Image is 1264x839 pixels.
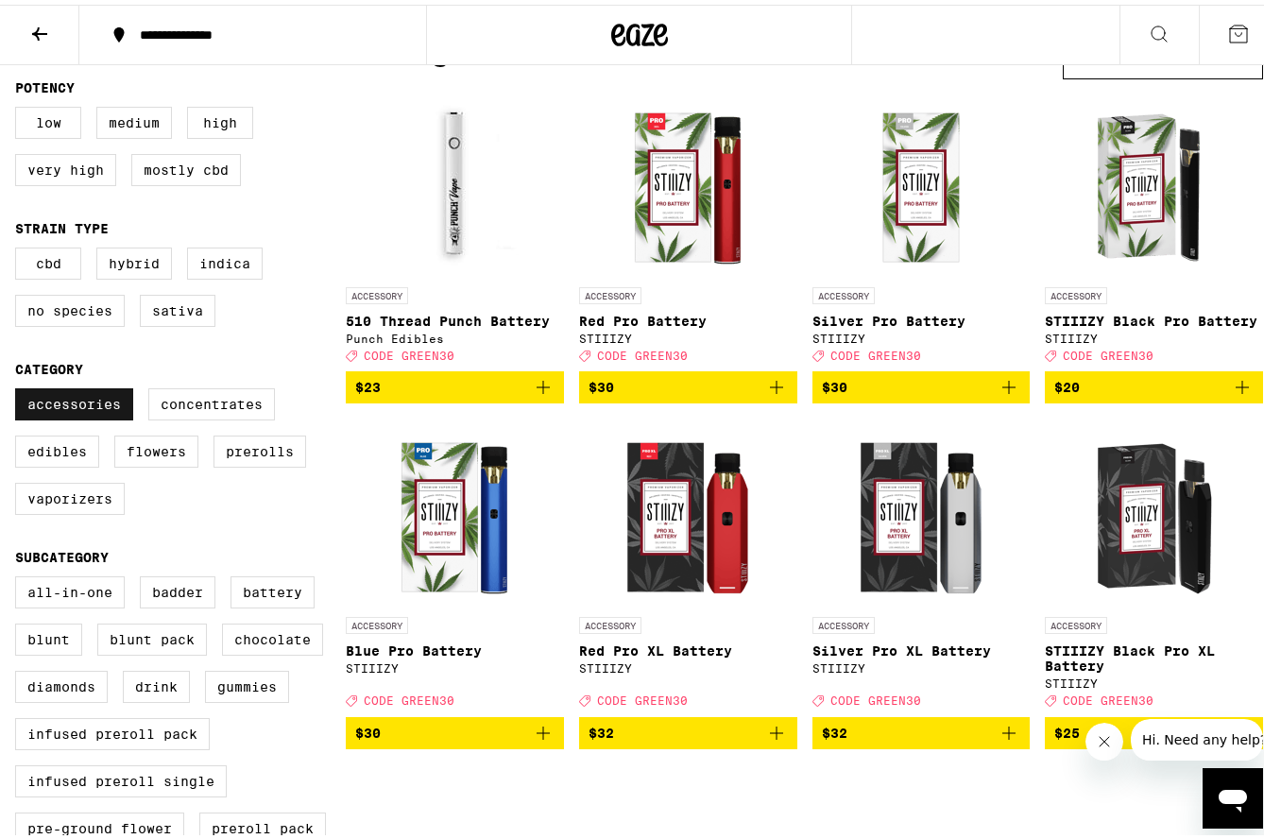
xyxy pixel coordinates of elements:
[97,619,207,651] label: Blunt Pack
[140,572,215,604] label: Badder
[360,84,549,273] img: Punch Edibles - 510 Thread Punch Battery
[579,712,797,745] button: Add to bag
[364,691,454,703] span: CODE GREEN30
[579,283,641,300] p: ACCESSORY
[346,283,408,300] p: ACCESSORY
[187,243,263,275] label: Indica
[579,414,797,711] a: Open page for Red Pro XL Battery from STIIIZY
[114,431,198,463] label: Flowers
[15,572,125,604] label: All-In-One
[15,102,81,134] label: Low
[231,572,315,604] label: Battery
[346,658,564,670] div: STIIIZY
[15,545,109,560] legend: Subcategory
[1045,367,1263,399] button: Add to bag
[812,414,1031,711] a: Open page for Silver Pro XL Battery from STIIIZY
[812,639,1031,654] p: Silver Pro XL Battery
[579,84,797,367] a: Open page for Red Pro Battery from STIIIZY
[131,149,241,181] label: Mostly CBD
[346,639,564,654] p: Blue Pro Battery
[360,414,549,603] img: STIIIZY - Blue Pro Battery
[15,478,125,510] label: Vaporizers
[1085,718,1123,756] iframe: Close message
[812,612,875,629] p: ACCESSORY
[812,658,1031,670] div: STIIIZY
[1063,691,1153,703] span: CODE GREEN30
[15,216,109,231] legend: Strain Type
[187,102,253,134] label: High
[1060,84,1249,273] img: STIIIZY - STIIIZY Black Pro Battery
[589,375,614,390] span: $30
[579,612,641,629] p: ACCESSORY
[579,639,797,654] p: Red Pro XL Battery
[812,367,1031,399] button: Add to bag
[593,414,782,603] img: STIIIZY - Red Pro XL Battery
[346,367,564,399] button: Add to bag
[123,666,190,698] label: Drink
[346,612,408,629] p: ACCESSORY
[346,328,564,340] div: Punch Edibles
[827,84,1016,273] img: STIIIZY - Silver Pro Battery
[579,367,797,399] button: Add to bag
[579,309,797,324] p: Red Pro Battery
[1060,414,1249,603] img: STIIIZY - STIIIZY Black Pro XL Battery
[222,619,323,651] label: Chocolate
[15,619,82,651] label: Blunt
[1131,714,1263,756] iframe: Message from company
[355,375,381,390] span: $23
[15,149,116,181] label: Very High
[1045,309,1263,324] p: STIIIZY Black Pro Battery
[579,658,797,670] div: STIIIZY
[830,345,921,357] span: CODE GREEN30
[597,345,688,357] span: CODE GREEN30
[346,414,564,711] a: Open page for Blue Pro Battery from STIIIZY
[15,76,75,91] legend: Potency
[822,375,847,390] span: $30
[15,666,108,698] label: Diamonds
[140,290,215,322] label: Sativa
[1054,721,1080,736] span: $25
[1203,763,1263,824] iframe: Button to launch messaging window
[812,712,1031,745] button: Add to bag
[1045,712,1263,745] button: Add to bag
[346,309,564,324] p: 510 Thread Punch Battery
[15,290,125,322] label: No Species
[1045,673,1263,685] div: STIIIZY
[1054,375,1080,390] span: $20
[830,691,921,703] span: CODE GREEN30
[1045,612,1107,629] p: ACCESSORY
[15,761,227,793] label: Infused Preroll Single
[812,309,1031,324] p: Silver Pro Battery
[96,102,172,134] label: Medium
[1045,414,1263,711] a: Open page for STIIIZY Black Pro XL Battery from STIIIZY
[15,431,99,463] label: Edibles
[346,712,564,745] button: Add to bag
[827,414,1016,603] img: STIIIZY - Silver Pro XL Battery
[597,691,688,703] span: CODE GREEN30
[96,243,172,275] label: Hybrid
[364,345,454,357] span: CODE GREEN30
[355,721,381,736] span: $30
[593,84,782,273] img: STIIIZY - Red Pro Battery
[812,328,1031,340] div: STIIIZY
[822,721,847,736] span: $32
[148,384,275,416] label: Concentrates
[15,384,133,416] label: Accessories
[346,84,564,367] a: Open page for 510 Thread Punch Battery from Punch Edibles
[589,721,614,736] span: $32
[1063,345,1153,357] span: CODE GREEN30
[1045,328,1263,340] div: STIIIZY
[1045,639,1263,669] p: STIIIZY Black Pro XL Battery
[214,431,306,463] label: Prerolls
[579,328,797,340] div: STIIIZY
[205,666,289,698] label: Gummies
[1045,84,1263,367] a: Open page for STIIIZY Black Pro Battery from STIIIZY
[15,713,210,745] label: Infused Preroll Pack
[15,357,83,372] legend: Category
[812,84,1031,367] a: Open page for Silver Pro Battery from STIIIZY
[15,243,81,275] label: CBD
[1045,283,1107,300] p: ACCESSORY
[11,13,136,28] span: Hi. Need any help?
[812,283,875,300] p: ACCESSORY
